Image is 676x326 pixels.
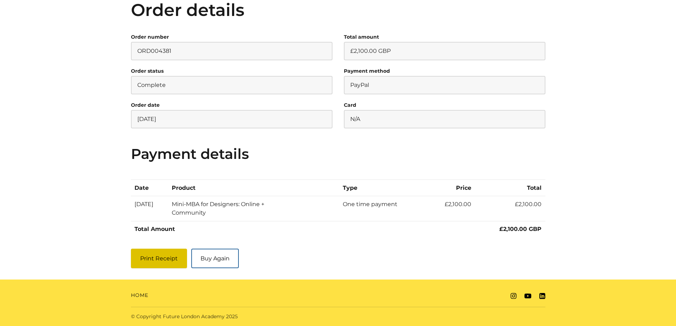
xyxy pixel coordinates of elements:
th: Type [339,180,427,196]
p: Complete [131,76,332,94]
p: £2,100.00 GBP [344,42,545,60]
div: © Copyright Future London Academy 2025 [125,313,338,320]
strong: Order number [131,34,169,40]
th: Product [168,180,339,196]
strong: Card [344,102,356,108]
a: Buy Again [191,249,239,268]
th: Total [475,180,545,196]
strong: £2,100.00 GBP [499,226,542,232]
th: Date [131,180,168,196]
p: N/A [344,110,545,128]
strong: Total amount [344,34,379,40]
td: £2,100.00 [475,196,545,221]
td: £2,100.00 [427,196,475,221]
p: ORD004381 [131,42,332,60]
strong: Payment method [344,68,390,74]
th: Price [427,180,475,196]
td: One time payment [339,196,427,221]
h3: Payment details [131,145,545,162]
strong: Order status [131,68,164,74]
td: [DATE] [131,196,168,221]
p: PayPal [344,76,545,94]
strong: Order date [131,102,160,108]
a: Home [131,292,148,299]
p: [DATE] [131,110,332,128]
strong: Total Amount [134,226,175,232]
button: Print Receipt [131,249,187,268]
div: Mini-MBA for Designers: Online + Community [172,200,285,217]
